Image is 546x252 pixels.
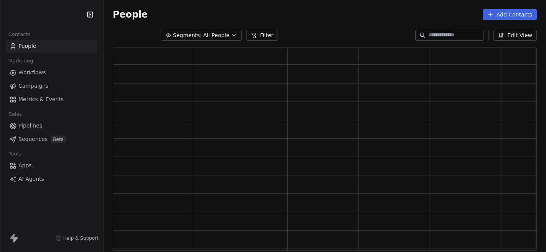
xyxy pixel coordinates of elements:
[18,42,36,50] span: People
[18,135,48,143] span: Sequences
[6,93,97,106] a: Metrics & Events
[113,9,148,20] span: People
[18,122,42,130] span: Pipelines
[6,173,97,185] a: AI Agents
[6,133,97,146] a: SequencesBeta
[5,29,34,40] span: Contacts
[6,80,97,92] a: Campaigns
[63,235,99,241] span: Help & Support
[203,31,229,39] span: All People
[246,30,278,41] button: Filter
[6,66,97,79] a: Workflows
[51,136,66,143] span: Beta
[18,175,44,183] span: AI Agents
[6,40,97,52] a: People
[18,162,32,170] span: Apps
[5,55,36,67] span: Marketing
[56,235,99,241] a: Help & Support
[493,30,537,41] button: Edit View
[5,108,25,120] span: Sales
[6,119,97,132] a: Pipelines
[6,159,97,172] a: Apps
[173,31,202,39] span: Segments:
[18,82,48,90] span: Campaigns
[483,9,537,20] button: Add Contacts
[18,69,46,77] span: Workflows
[5,148,24,160] span: Tools
[18,95,64,103] span: Metrics & Events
